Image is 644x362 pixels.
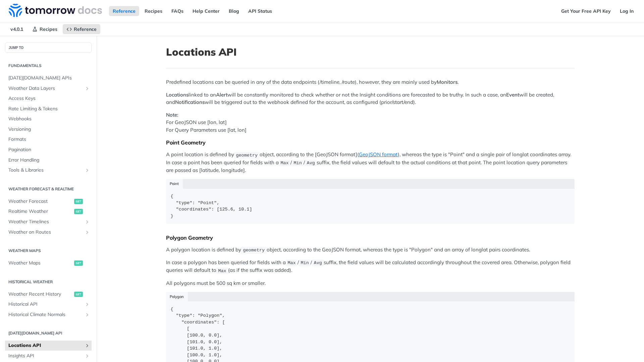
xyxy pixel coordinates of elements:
a: Weather Forecastget [5,196,92,206]
a: Pagination [5,145,92,155]
img: Tomorrow.io Weather API Docs [9,4,102,17]
h2: Weather Maps [5,248,92,254]
span: get [74,292,83,297]
strong: Alert [216,92,227,98]
span: Webhooks [8,116,90,122]
span: Locations API [8,342,83,349]
span: Tools & Libraries [8,167,83,174]
span: Versioning [8,126,90,133]
div: Polygon Geometry [166,234,575,241]
a: Reference [109,6,139,16]
span: v4.0.1 [7,24,27,34]
strong: Locations [166,92,189,98]
code: geometry [241,247,267,253]
strong: Event [506,92,519,98]
span: Weather Recent History [8,291,72,298]
a: Weather on RoutesShow subpages for Weather on Routes [5,227,92,237]
button: Show subpages for Historical Climate Normals [85,312,90,317]
span: Error Handling [8,157,90,164]
p: In case a polygon has been queried for fields with a / / suffix, the field values will be calcula... [166,259,575,275]
a: Historical APIShow subpages for Historical API [5,299,92,309]
button: JUMP TO [5,43,92,53]
a: Realtime Weatherget [5,206,92,217]
h2: Weather Forecast & realtime [5,186,92,192]
strong: Notifications [175,99,205,105]
a: FAQs [168,6,187,16]
code: Min [299,259,311,266]
code: geometry [234,152,260,159]
a: Insights APIShow subpages for Insights API [5,351,92,361]
p: A point location is defined by object, according to the [GeoJSON format]( ), whereas the type is ... [166,151,575,174]
span: Rate Limiting & Tokens [8,106,90,112]
p: linked to an will be constantly monitored to check whether or not the Insight conditions are fore... [166,91,575,106]
a: Historical Climate NormalsShow subpages for Historical Climate Normals [5,310,92,320]
h2: [DATE][DOMAIN_NAME] API [5,330,92,336]
code: Avg [305,160,317,166]
code: Avg [312,259,324,266]
strong: Note: [166,112,178,118]
strong: Monitors [437,79,458,85]
span: Weather Forecast [8,198,72,205]
a: Error Handling [5,155,92,165]
a: Versioning [5,124,92,134]
a: Locations APIShow subpages for Locations API [5,341,92,351]
a: Recipes [141,6,166,16]
span: Access Keys [8,95,90,102]
span: Pagination [8,146,90,153]
p: A polygon location is defined by object, according to the GeoJSON format, whereas the type is "Po... [166,246,575,254]
a: Weather Mapsget [5,258,92,268]
a: Weather TimelinesShow subpages for Weather Timelines [5,217,92,227]
a: Help Center [189,6,223,16]
a: Rate Limiting & Tokens [5,104,92,114]
a: Formats [5,134,92,144]
a: Tools & LibrariesShow subpages for Tools & Libraries [5,165,92,175]
a: API Status [245,6,276,16]
span: Weather on Routes [8,229,83,236]
a: Reference [63,24,100,34]
a: Weather Data LayersShow subpages for Weather Data Layers [5,83,92,94]
span: Historical API [8,301,83,308]
span: Weather Timelines [8,219,83,225]
a: GeoJSON format [359,151,398,158]
h2: Fundamentals [5,63,92,69]
span: Insights API [8,353,83,359]
button: Show subpages for Weather on Routes [85,230,90,235]
a: Blog [225,6,243,16]
a: Webhooks [5,114,92,124]
span: [DATE][DOMAIN_NAME] APIs [8,75,90,81]
span: Recipes [40,26,57,32]
a: Get Your Free API Key [557,6,614,16]
button: Show subpages for Insights API [85,353,90,359]
span: Reference [74,26,97,32]
code: Max [279,160,290,166]
span: Realtime Weather [8,208,72,215]
h1: Locations API [166,46,575,58]
span: Weather Maps [8,260,72,266]
p: Predefined locations can be queried in any of the data endpoints (/timeline, /route), however, th... [166,78,575,86]
code: Min [292,160,304,166]
a: [DATE][DOMAIN_NAME] APIs [5,73,92,83]
code: { "type": "Point", "coordinates": [125.6, 10.1] } [166,189,575,224]
button: Show subpages for Weather Data Layers [85,86,90,91]
a: Access Keys [5,94,92,104]
a: Recipes [29,24,61,34]
p: For GeoJSON use [lon, lat] For Query Parameters use [lat, lon] [166,111,575,134]
h2: Historical Weather [5,279,92,285]
span: Weather Data Layers [8,85,83,92]
a: Log In [616,6,637,16]
code: Max [216,267,228,274]
button: Show subpages for Historical API [85,302,90,307]
button: Show subpages for Weather Timelines [85,219,90,225]
button: Show subpages for Tools & Libraries [85,168,90,173]
span: get [74,260,83,266]
button: Show subpages for Locations API [85,343,90,348]
span: Formats [8,136,90,143]
span: Historical Climate Normals [8,311,83,318]
p: All polygons must be 500 sq km or smaller. [166,280,575,287]
span: get [74,209,83,214]
code: Max [286,259,298,266]
a: Weather Recent Historyget [5,289,92,299]
div: Point Geometry [166,139,575,146]
span: get [74,199,83,204]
